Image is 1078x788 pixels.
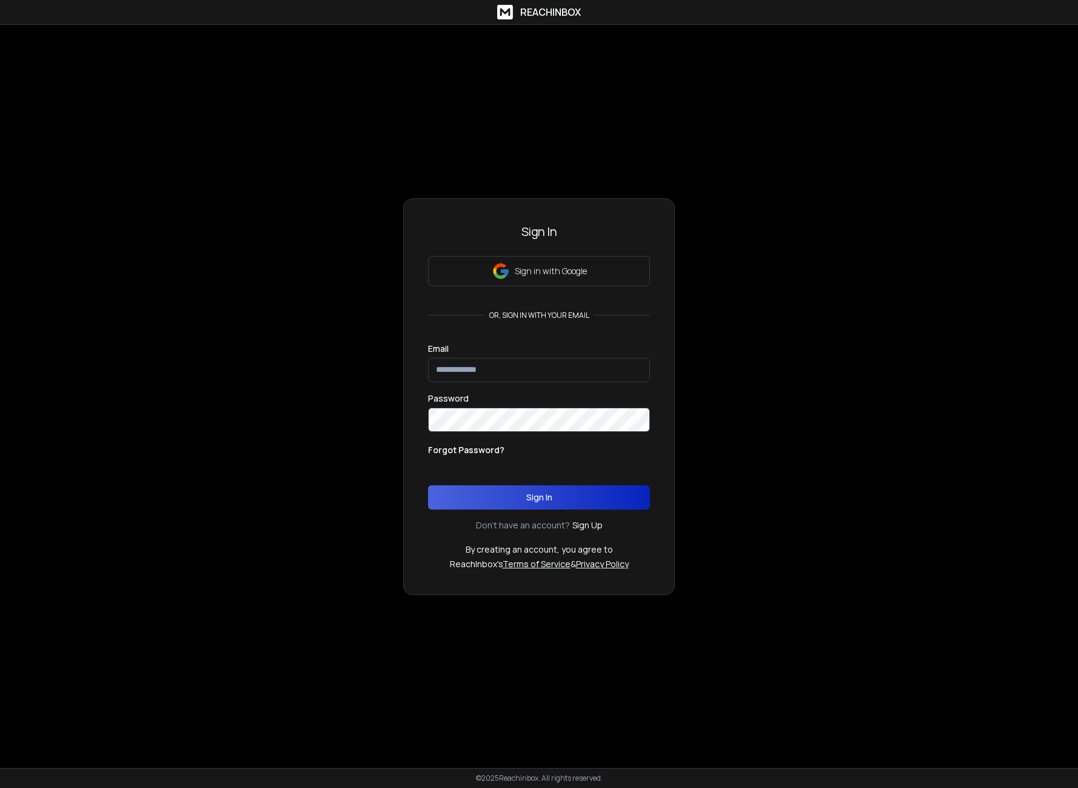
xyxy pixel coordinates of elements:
[520,5,581,19] h1: ReachInbox
[515,265,587,277] p: Sign in with Google
[450,558,629,570] p: ReachInbox's &
[484,311,594,320] p: or, sign in with your email
[497,5,581,19] a: ReachInbox
[428,345,449,353] label: Email
[428,256,650,286] button: Sign in with Google
[428,223,650,240] h3: Sign In
[466,544,613,556] p: By creating an account, you agree to
[428,485,650,510] button: Sign In
[572,519,603,531] a: Sign Up
[476,519,570,531] p: Don't have an account?
[503,558,571,570] a: Terms of Service
[576,558,629,570] a: Privacy Policy
[428,394,469,403] label: Password
[476,773,603,783] p: © 2025 Reachinbox. All rights reserved.
[428,444,504,456] p: Forgot Password?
